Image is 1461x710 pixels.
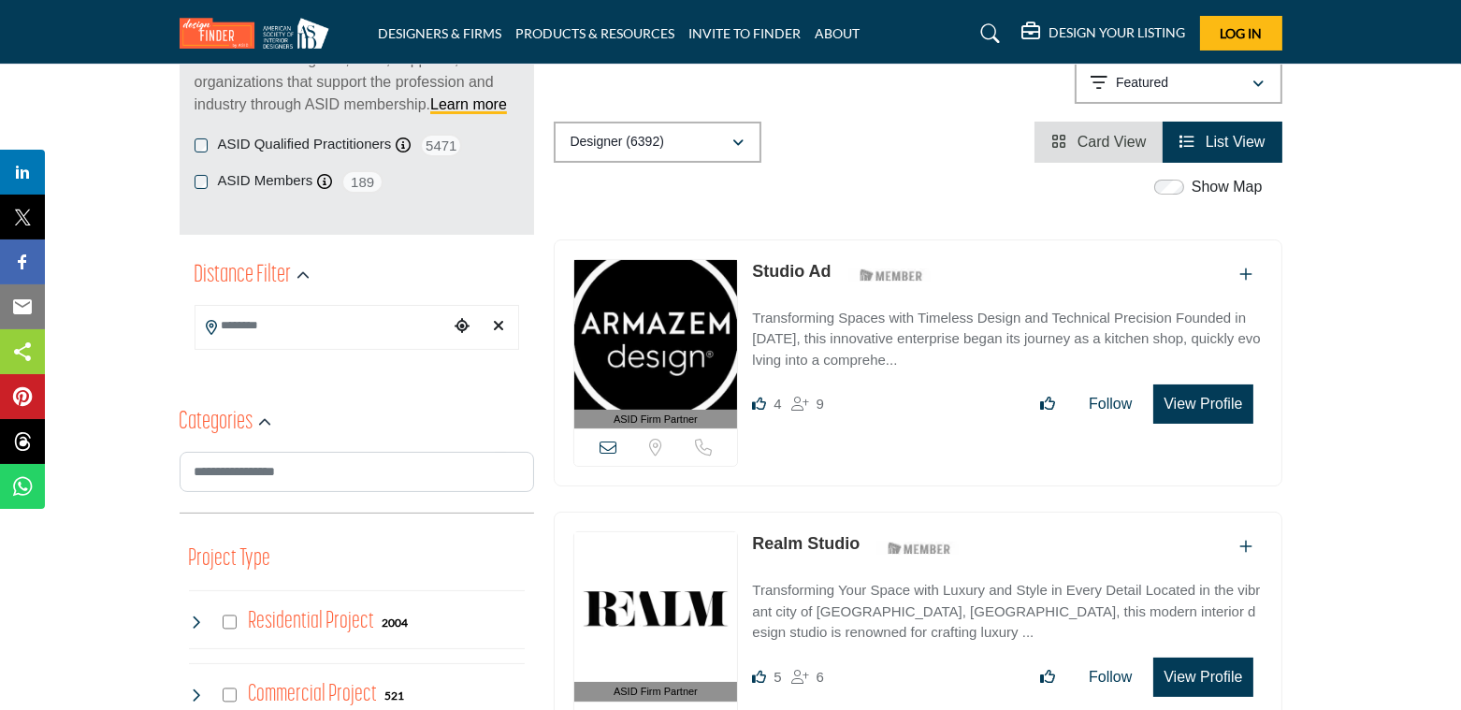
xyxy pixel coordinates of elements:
b: 2004 [382,616,408,630]
button: Project Type [189,542,271,577]
input: Select Commercial Project checkbox [223,688,238,703]
div: Followers [791,666,824,688]
a: Search [962,19,1012,49]
div: DESIGN YOUR LISTING [1022,22,1186,45]
a: Learn more [430,96,507,112]
span: List View [1206,134,1266,150]
button: Log In [1200,16,1282,51]
div: 521 Results For Commercial Project [384,687,404,703]
img: ASID Members Badge Icon [849,264,933,287]
a: Realm Studio [752,534,860,553]
i: Likes [752,670,766,684]
a: PRODUCTS & RESOURCES [515,25,674,41]
a: Transforming Spaces with Timeless Design and Technical Precision Founded in [DATE], this innovati... [752,297,1262,371]
a: Add To List [1240,539,1253,555]
a: Add To List [1240,267,1253,283]
span: ASID Firm Partner [614,684,698,700]
input: ASID Qualified Practitioners checkbox [195,138,209,152]
span: 4 [774,396,781,412]
button: Follow [1077,385,1144,423]
b: 521 [384,689,404,703]
a: ASID Firm Partner [574,532,738,702]
a: DESIGNERS & FIRMS [378,25,501,41]
div: Followers [791,393,824,415]
a: ABOUT [815,25,860,41]
p: Designer (6392) [571,133,664,152]
h5: DESIGN YOUR LISTING [1049,24,1186,41]
input: ASID Members checkbox [195,175,209,189]
img: Studio Ad [574,260,738,410]
span: 189 [341,170,383,194]
label: Show Map [1192,176,1263,198]
p: Find Interior Designers, firms, suppliers, and organizations that support the profession and indu... [195,49,519,116]
span: 6 [817,669,824,685]
img: Realm Studio [574,532,738,682]
input: Select Residential Project checkbox [223,615,238,630]
a: ASID Firm Partner [574,260,738,429]
span: 9 [817,396,824,412]
button: Featured [1075,63,1282,104]
i: Likes [752,397,766,411]
label: ASID Members [217,170,312,192]
img: ASID Members Badge Icon [877,536,962,559]
li: Card View [1034,122,1163,163]
input: Search Location [195,308,448,344]
div: Choose your current location [448,307,476,347]
a: View List [1179,134,1265,150]
div: 2004 Results For Residential Project [382,614,408,630]
p: Featured [1116,74,1168,93]
a: Transforming Your Space with Luxury and Style in Every Detail Located in the vibrant city of [GEO... [752,569,1262,644]
label: ASID Qualified Practitioners [217,134,391,155]
button: View Profile [1153,658,1252,697]
span: Log In [1220,25,1262,41]
button: Like listing [1028,659,1067,696]
h2: Categories [180,406,253,440]
h4: Residential Project: Types of projects range from simple residential renovations to highly comple... [248,605,374,638]
button: View Profile [1153,384,1252,424]
a: INVITE TO FINDER [688,25,801,41]
li: List View [1163,122,1281,163]
a: Studio Ad [752,262,831,281]
button: Like listing [1028,385,1067,423]
p: Realm Studio [752,531,860,557]
span: Card View [1078,134,1147,150]
span: 5 [774,669,781,685]
span: ASID Firm Partner [614,412,698,427]
p: Studio Ad [752,259,831,284]
button: Follow [1077,659,1144,696]
button: Designer (6392) [554,122,761,163]
input: Search Category [180,452,534,492]
p: Transforming Spaces with Timeless Design and Technical Precision Founded in [DATE], this innovati... [752,308,1262,371]
a: View Card [1051,134,1146,150]
img: Site Logo [180,18,339,49]
p: Transforming Your Space with Luxury and Style in Every Detail Located in the vibrant city of [GEO... [752,580,1262,644]
div: Clear search location [485,307,514,347]
h2: Distance Filter [195,259,292,293]
span: 5471 [420,134,462,157]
